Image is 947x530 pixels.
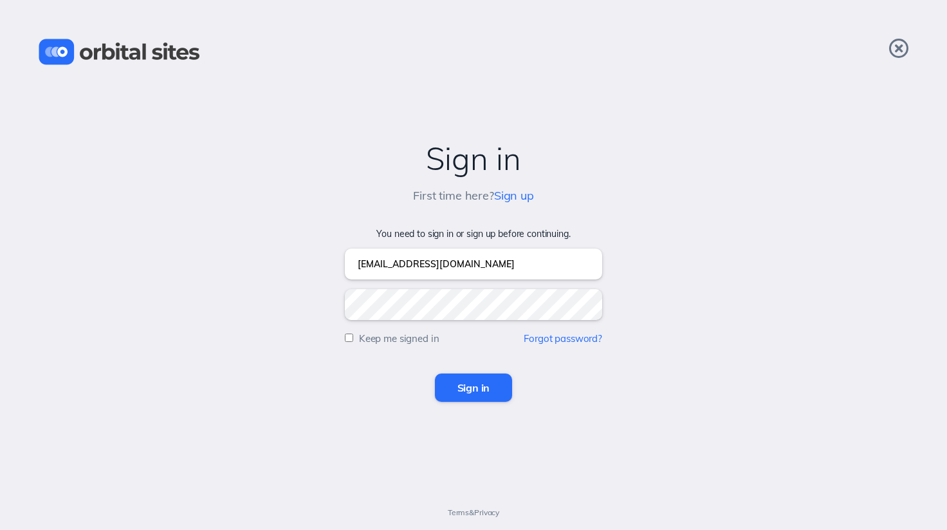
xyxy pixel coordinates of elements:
[359,332,439,345] label: Keep me signed in
[524,332,602,345] a: Forgot password?
[413,189,534,203] h5: First time here?
[345,249,602,279] input: Email
[448,507,469,517] a: Terms
[474,507,499,517] a: Privacy
[13,229,934,402] form: You need to sign in or sign up before continuing.
[435,374,513,402] input: Sign in
[494,188,534,203] a: Sign up
[39,39,200,65] img: Orbital Sites Logo
[13,141,934,176] h2: Sign in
